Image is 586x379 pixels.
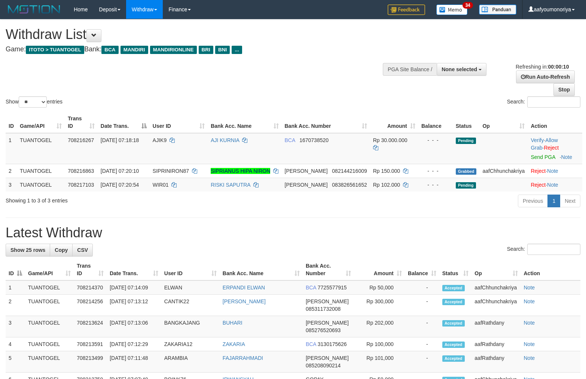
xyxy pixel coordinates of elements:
span: BRI [199,46,213,54]
th: Trans ID: activate to sort column ascending [74,259,107,280]
span: Copy 085311732008 to clipboard [306,306,341,312]
th: Bank Acc. Name: activate to sort column ascending [220,259,303,280]
select: Showentries [19,96,47,108]
a: Previous [518,195,548,207]
img: MOTION_logo.png [6,4,62,15]
td: 2 [6,164,17,178]
span: · [531,137,558,151]
td: Rp 300,000 [354,295,405,316]
td: 3 [6,316,25,337]
span: Pending [456,138,476,144]
span: Copy 1670738520 to clipboard [299,137,329,143]
a: Note [524,285,535,291]
span: [PERSON_NAME] [285,182,328,188]
a: BUHARI [223,320,242,326]
td: 708214370 [74,280,107,295]
label: Show entries [6,96,62,108]
span: MANDIRI [120,46,148,54]
a: Allow Grab [531,137,558,151]
td: 2 [6,295,25,316]
a: Reject [531,168,546,174]
td: 708213624 [74,316,107,337]
a: Note [524,320,535,326]
a: [PERSON_NAME] [223,298,266,304]
span: BNI [215,46,230,54]
a: Note [524,341,535,347]
a: Send PGA [531,154,555,160]
td: [DATE] 07:13:12 [107,295,161,316]
a: CSV [72,244,93,256]
td: Rp 100,000 [354,337,405,351]
img: Feedback.jpg [388,4,425,15]
td: [DATE] 07:13:06 [107,316,161,337]
h4: Game: Bank: [6,46,383,53]
td: TUANTOGEL [17,164,65,178]
div: - - - [421,181,450,189]
th: Status [453,112,480,133]
td: aafChhunchakriya [479,164,528,178]
td: 5 [6,351,25,373]
td: [DATE] 07:12:29 [107,337,161,351]
td: TUANTOGEL [25,351,74,373]
th: Amount: activate to sort column ascending [370,112,418,133]
span: BCA [306,341,316,347]
span: Copy 085276520693 to clipboard [306,327,341,333]
th: Bank Acc. Number: activate to sort column ascending [303,259,354,280]
span: 708217103 [68,182,94,188]
a: SIPRIANUS HIPA NIRON [211,168,270,174]
td: [DATE] 07:11:48 [107,351,161,373]
span: [PERSON_NAME] [306,355,349,361]
img: Button%20Memo.svg [436,4,468,15]
td: BANGKAJANG [161,316,220,337]
span: AJIK9 [153,137,167,143]
span: ITOTO > TUANTOGEL [26,46,84,54]
a: Reject [531,182,546,188]
span: Rp 102.000 [373,182,400,188]
span: Pending [456,182,476,189]
a: Copy [50,244,73,256]
span: Accepted [442,299,465,305]
td: ARAMBIA [161,351,220,373]
td: 708213591 [74,337,107,351]
td: TUANTOGEL [17,178,65,192]
span: Show 25 rows [10,247,45,253]
span: 708216863 [68,168,94,174]
th: Op: activate to sort column ascending [479,112,528,133]
td: 1 [6,280,25,295]
span: [PERSON_NAME] [285,168,328,174]
span: WIR01 [153,182,169,188]
td: TUANTOGEL [17,133,65,164]
span: Accepted [442,320,465,327]
span: [DATE] 07:20:54 [101,182,139,188]
a: Note [524,355,535,361]
a: Reject [544,145,559,151]
div: Showing 1 to 3 of 3 entries [6,194,239,204]
span: Rp 150.000 [373,168,400,174]
span: Accepted [442,355,465,362]
td: TUANTOGEL [25,337,74,351]
td: - [405,351,439,373]
td: ELWAN [161,280,220,295]
span: [DATE] 07:18:18 [101,137,139,143]
span: SIPRINIRON87 [153,168,189,174]
th: Game/API: activate to sort column ascending [25,259,74,280]
td: Rp 202,000 [354,316,405,337]
span: BCA [306,285,316,291]
a: ERPANDI ELWAN [223,285,265,291]
span: Refreshing in: [516,64,569,70]
td: · [528,178,582,192]
td: 708214256 [74,295,107,316]
th: ID: activate to sort column descending [6,259,25,280]
a: Run Auto-Refresh [516,70,575,83]
th: User ID: activate to sort column ascending [150,112,208,133]
td: 4 [6,337,25,351]
th: Balance: activate to sort column ascending [405,259,439,280]
th: Op: activate to sort column ascending [471,259,521,280]
span: Copy 085208090214 to clipboard [306,363,341,369]
td: aafRathdany [471,337,521,351]
span: ... [232,46,242,54]
td: - [405,337,439,351]
a: Next [560,195,580,207]
td: aafRathdany [471,316,521,337]
td: CANTIK22 [161,295,220,316]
